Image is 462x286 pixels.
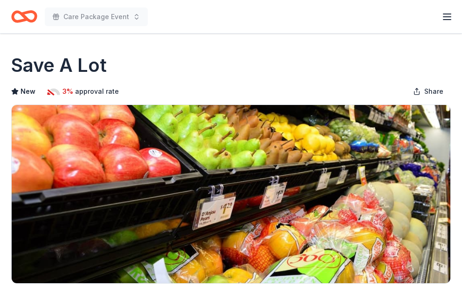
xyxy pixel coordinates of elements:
button: Share [406,82,451,101]
img: Image for Save A Lot [12,105,450,283]
span: Care Package Event [63,11,129,22]
button: Care Package Event [45,7,148,26]
span: 3% [62,86,73,97]
span: approval rate [75,86,119,97]
h1: Save A Lot [11,52,107,78]
a: Home [11,6,37,28]
span: New [21,86,35,97]
span: Share [424,86,443,97]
